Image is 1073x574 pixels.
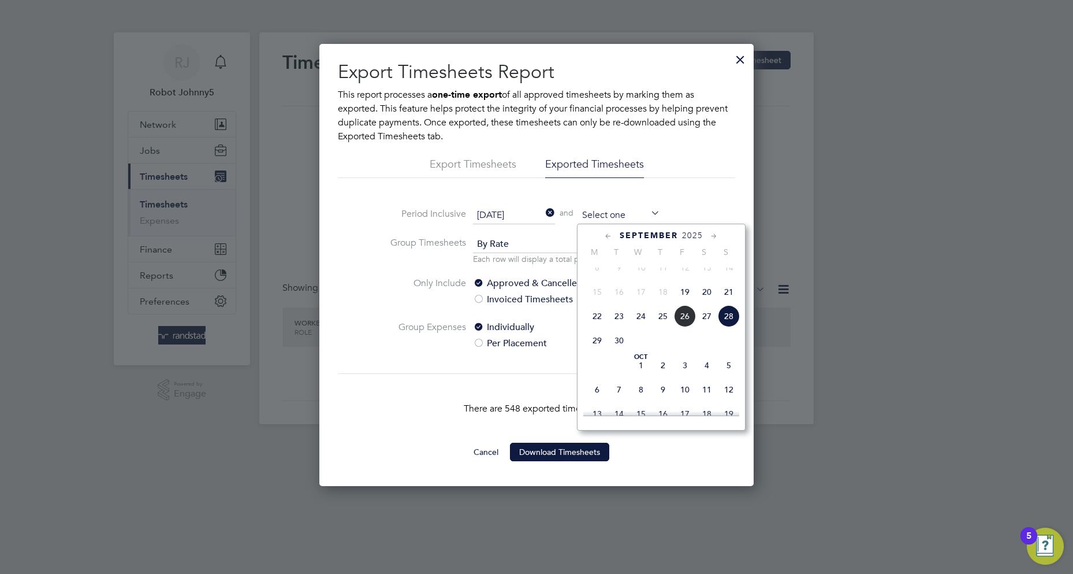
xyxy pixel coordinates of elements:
label: Only Include [379,276,466,306]
span: 20 [696,281,718,303]
span: 2025 [682,231,703,240]
button: Open Resource Center, 5 new notifications [1027,528,1064,565]
span: Oct [630,354,652,360]
span: 11 [652,257,674,279]
span: 6 [586,379,608,401]
span: 24 [630,305,652,327]
label: Period Inclusive [379,207,466,222]
span: 27 [696,305,718,327]
label: Invoiced Timesheets [473,292,666,306]
input: Select one [578,207,660,224]
span: 25 [652,305,674,327]
span: 30 [608,329,630,351]
span: 8 [630,379,652,401]
span: and [555,207,578,224]
span: M [583,247,605,257]
span: 12 [718,379,740,401]
span: 18 [652,281,674,303]
span: September [620,231,678,240]
span: 7 [608,379,630,401]
span: 29 [586,329,608,351]
p: This report processes a of all approved timesheets by marking them as exported. This feature help... [338,88,735,143]
b: one-time export [432,89,502,100]
span: 8 [586,257,608,279]
span: S [693,247,715,257]
span: 14 [718,257,740,279]
input: Select one [473,207,555,224]
span: 11 [696,379,718,401]
span: T [605,247,627,257]
span: W [627,247,649,257]
span: 16 [652,403,674,425]
span: 26 [674,305,696,327]
span: 5 [718,354,740,376]
span: 17 [630,281,652,303]
span: 3 [674,354,696,376]
span: 28 [718,305,740,327]
span: 15 [586,281,608,303]
button: Cancel [464,443,508,461]
span: 23 [608,305,630,327]
span: 21 [718,281,740,303]
label: Approved & Cancelled Timesheets [473,276,666,290]
span: 17 [674,403,696,425]
span: 14 [608,403,630,425]
span: T [649,247,671,257]
span: 10 [630,257,652,279]
span: 13 [696,257,718,279]
label: Group Timesheets [379,236,466,262]
span: 9 [608,257,630,279]
span: 9 [652,379,674,401]
span: 13 [586,403,608,425]
span: 2 [652,354,674,376]
span: 10 [674,379,696,401]
h2: Export Timesheets Report [338,60,735,84]
span: By Rate [473,236,587,253]
span: 12 [674,257,696,279]
label: Individually [473,320,666,334]
span: 15 [630,403,652,425]
span: 19 [674,281,696,303]
p: There are 548 exported timesheets. [338,402,735,416]
label: Group Expenses [379,320,466,350]
span: 22 [586,305,608,327]
span: S [715,247,737,257]
p: Each row will display a total per rate per worker [473,253,646,265]
label: Per Placement [473,336,666,350]
div: 5 [1026,536,1031,551]
button: Download Timesheets [510,443,609,461]
span: 16 [608,281,630,303]
span: 1 [630,354,652,376]
li: Export Timesheets [430,157,516,178]
li: Exported Timesheets [545,157,644,178]
span: 19 [718,403,740,425]
span: 18 [696,403,718,425]
span: F [671,247,693,257]
span: 4 [696,354,718,376]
